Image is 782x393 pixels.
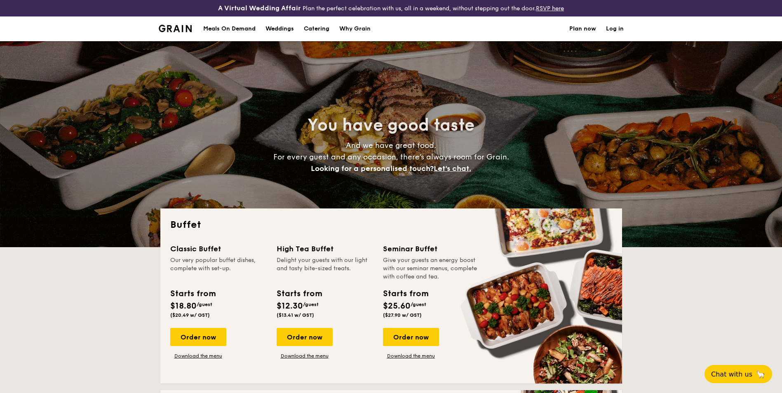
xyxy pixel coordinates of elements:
[304,16,329,41] h1: Catering
[261,16,299,41] a: Weddings
[197,302,212,307] span: /guest
[705,365,772,383] button: Chat with us🦙
[411,302,426,307] span: /guest
[277,288,322,300] div: Starts from
[569,16,596,41] a: Plan now
[170,243,267,255] div: Classic Buffet
[218,3,301,13] h4: A Virtual Wedding Affair
[383,312,422,318] span: ($27.90 w/ GST)
[277,328,333,346] div: Order now
[170,301,197,311] span: $18.80
[711,370,752,378] span: Chat with us
[170,328,226,346] div: Order now
[756,370,766,379] span: 🦙
[383,353,439,359] a: Download the menu
[170,312,210,318] span: ($20.49 w/ GST)
[277,312,314,318] span: ($13.41 w/ GST)
[277,256,373,281] div: Delight your guests with our light and tasty bite-sized treats.
[277,243,373,255] div: High Tea Buffet
[434,164,471,173] span: Let's chat.
[339,16,371,41] div: Why Grain
[265,16,294,41] div: Weddings
[277,353,333,359] a: Download the menu
[334,16,376,41] a: Why Grain
[383,288,428,300] div: Starts from
[198,16,261,41] a: Meals On Demand
[159,25,192,32] img: Grain
[536,5,564,12] a: RSVP here
[170,218,612,232] h2: Buffet
[383,243,479,255] div: Seminar Buffet
[170,256,267,281] div: Our very popular buffet dishes, complete with set-up.
[154,3,629,13] div: Plan the perfect celebration with us, all in a weekend, without stepping out the door.
[277,301,303,311] span: $12.30
[203,16,256,41] div: Meals On Demand
[170,288,215,300] div: Starts from
[606,16,624,41] a: Log in
[383,256,479,281] div: Give your guests an energy boost with our seminar menus, complete with coffee and tea.
[303,302,319,307] span: /guest
[170,353,226,359] a: Download the menu
[383,301,411,311] span: $25.60
[383,328,439,346] div: Order now
[299,16,334,41] a: Catering
[159,25,192,32] a: Logotype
